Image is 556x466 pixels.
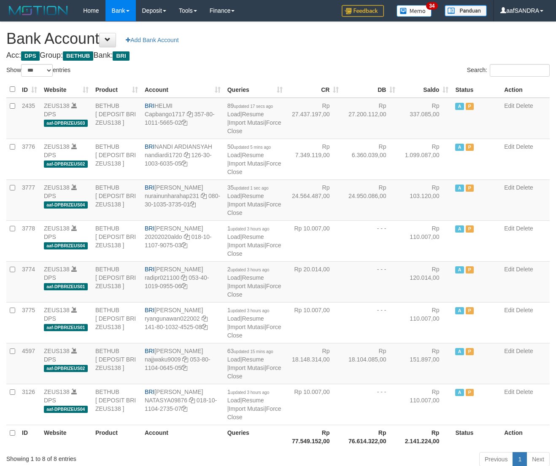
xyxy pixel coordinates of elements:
[40,81,92,98] th: Website: activate to sort column ascending
[516,184,533,191] a: Delete
[227,274,240,281] a: Load
[229,364,265,371] a: Import Mutasi
[202,315,208,322] a: Copy ryangunawan022002 to clipboard
[19,343,40,384] td: 4597
[141,384,224,425] td: [PERSON_NAME] 018-10-1104-2735-07
[227,307,270,313] span: 1
[6,51,550,60] h4: Acc: Group: Bank:
[141,425,224,449] th: Account
[92,425,141,449] th: Product
[44,161,88,168] span: aaf-DPBRIZEUS02
[227,266,281,298] span: | | |
[6,451,225,463] div: Showing 1 to 8 of 8 entries
[181,283,187,289] a: Copy 053401019095506 to clipboard
[231,390,270,395] span: updated 3 hours ago
[286,81,343,98] th: CR: activate to sort column ascending
[516,388,533,395] a: Delete
[342,384,399,425] td: - - -
[399,343,452,384] td: Rp 151.897,00
[227,184,281,216] span: | | |
[44,348,70,354] a: ZEUS138
[145,315,200,322] a: ryangunawan022002
[342,302,399,343] td: - - -
[504,184,514,191] a: Edit
[6,4,70,17] img: MOTION_logo.png
[92,179,141,220] td: BETHUB [ DEPOSIT BRI ZEUS138 ]
[227,143,281,175] span: | | |
[227,388,270,395] span: 1
[342,5,384,17] img: Feedback.jpg
[227,364,281,380] a: Force Close
[455,103,464,110] span: Active
[504,225,514,232] a: Edit
[452,81,501,98] th: Status
[141,139,224,179] td: NANDI ARDIANSYAH 126-30-1003-6035-05
[181,119,187,126] a: Copy 357801011566502 to clipboard
[92,261,141,302] td: BETHUB [ DEPOSIT BRI ZEUS138 ]
[6,64,70,77] label: Show entries
[40,425,92,449] th: Website
[242,315,264,322] a: Resume
[229,160,265,167] a: Import Mutasi
[234,186,268,190] span: updated 1 sec ago
[286,302,343,343] td: Rp 10.007,00
[40,302,92,343] td: DPS
[227,307,281,339] span: | | |
[44,365,88,372] span: aaf-DPBRIZEUS02
[145,143,154,150] span: BRI
[229,119,265,126] a: Import Mutasi
[44,324,88,331] span: aaf-DPBRIZEUS01
[92,81,141,98] th: Product: activate to sort column ascending
[227,102,273,109] span: 89
[181,242,187,249] a: Copy 018101107907503 to clipboard
[227,111,240,118] a: Load
[229,242,265,249] a: Import Mutasi
[227,356,240,363] a: Load
[227,225,281,257] span: | | |
[516,307,533,313] a: Delete
[286,139,343,179] td: Rp 7.349.119,00
[145,348,154,354] span: BRI
[145,184,154,191] span: BRI
[141,302,224,343] td: [PERSON_NAME] 141-80-1032-4525-08
[227,397,240,404] a: Load
[63,51,93,61] span: BETHUB
[201,193,207,199] a: Copy nurainunharahap231 to clipboard
[286,261,343,302] td: Rp 20.014,00
[227,152,240,158] a: Load
[227,201,281,216] a: Force Close
[227,102,281,134] span: | | |
[145,307,154,313] span: BRI
[466,389,474,396] span: Paused
[21,64,53,77] select: Showentries
[187,111,193,118] a: Copy Capbango1717 to clipboard
[141,343,224,384] td: [PERSON_NAME] 053-80-1104-0645-05
[426,2,437,10] span: 34
[342,81,399,98] th: DB: activate to sort column ascending
[184,152,190,158] a: Copy nandiardi1720 to clipboard
[40,220,92,261] td: DPS
[501,81,550,98] th: Action
[227,119,281,134] a: Force Close
[40,179,92,220] td: DPS
[399,220,452,261] td: Rp 110.007,00
[202,324,208,330] a: Copy 141801032452508 to clipboard
[145,102,154,109] span: BRI
[229,283,265,289] a: Import Mutasi
[504,307,514,313] a: Edit
[145,225,154,232] span: BRI
[224,425,286,449] th: Queries
[181,274,187,281] a: Copy radipr021100 to clipboard
[19,98,40,139] td: 2435
[44,242,88,249] span: aaf-DPBRIZEUS04
[141,179,224,220] td: [PERSON_NAME] 080-30-1035-3735-01
[145,356,181,363] a: najjwaku9009
[40,261,92,302] td: DPS
[181,364,187,371] a: Copy 053801104064505 to clipboard
[466,225,474,233] span: Paused
[227,143,271,150] span: 50
[399,81,452,98] th: Saldo: activate to sort column ascending
[44,388,70,395] a: ZEUS138
[21,51,40,61] span: DPS
[145,193,199,199] a: nurainunharahap231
